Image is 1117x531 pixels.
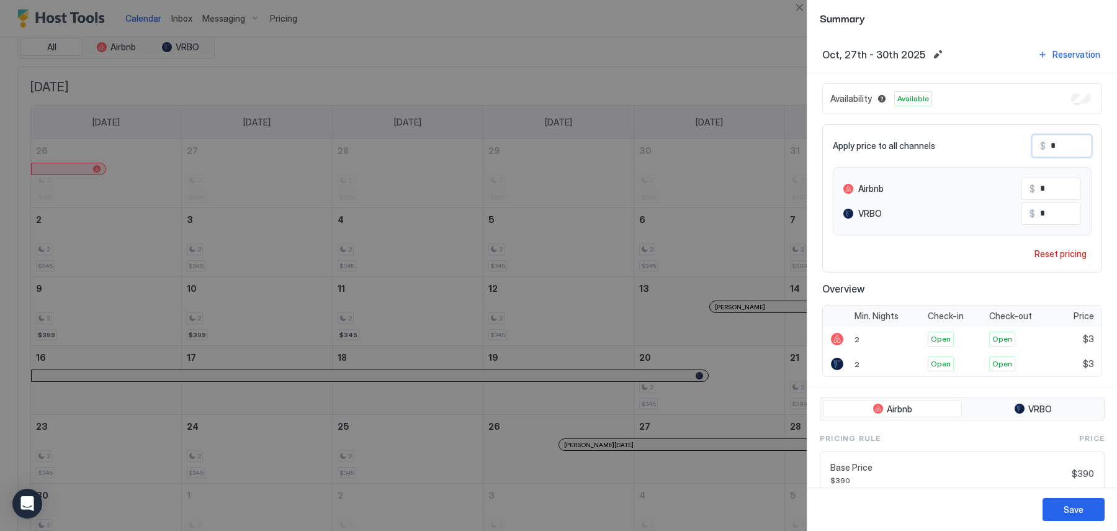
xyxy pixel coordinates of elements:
span: $3 [1083,334,1094,345]
span: $ [1040,140,1046,152]
div: tab-group [820,397,1105,421]
span: Airbnb [858,183,884,194]
button: VRBO [964,401,1101,418]
span: $390 [830,476,1067,485]
span: Open [992,358,1012,370]
div: Open Intercom Messenger [12,489,42,519]
span: Availability [830,93,872,104]
span: Available [897,93,929,104]
span: Open [931,358,951,370]
span: $3 [1083,358,1094,370]
div: Reservation [1052,48,1100,61]
button: Reset pricing [1030,245,1092,262]
span: $390 [1072,468,1094,479]
span: Oct, 27th - 30th 2025 [822,48,925,61]
span: Airbnb [887,404,912,415]
button: Airbnb [823,401,962,418]
span: Apply price to all channels [833,140,935,152]
span: $ [1030,208,1035,219]
span: Price [1074,311,1094,322]
span: 2 [855,335,859,344]
span: Base Price [830,462,1067,473]
span: Summary [820,10,1105,25]
span: Pricing Rule [820,433,881,444]
div: Save [1064,503,1083,516]
span: 2 [855,360,859,369]
span: Overview [822,283,1102,295]
span: Open [931,334,951,345]
button: Edit date range [930,47,945,62]
button: Save [1043,498,1105,521]
span: Check-in [928,311,964,322]
span: Open [992,334,1012,345]
span: Min. Nights [855,311,899,322]
span: VRBO [858,208,882,219]
span: $ [1030,183,1035,194]
span: Check-out [989,311,1032,322]
span: Price [1079,433,1105,444]
span: VRBO [1028,404,1052,415]
button: Reservation [1036,46,1102,63]
button: Blocked dates override all pricing rules and remain unavailable until manually unblocked [874,91,889,106]
div: Reset pricing [1034,247,1087,260]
